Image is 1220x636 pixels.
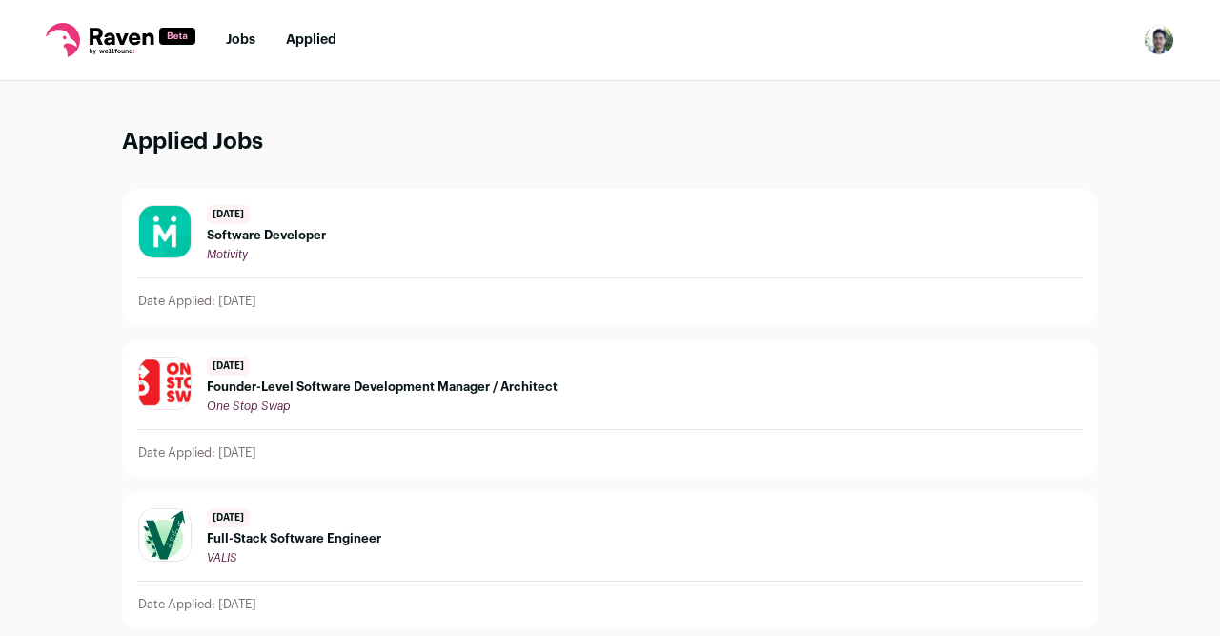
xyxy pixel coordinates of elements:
span: Motivity [207,249,248,260]
p: Date Applied: [DATE] [138,445,256,461]
span: One Stop Swap [207,400,291,412]
img: 19207836-medium_jpg [1144,25,1174,55]
span: Founder-Level Software Development Manager / Architect [207,380,558,395]
span: [DATE] [207,357,250,376]
span: Software Developer [207,228,326,243]
span: [DATE] [207,205,250,224]
h1: Applied Jobs [122,127,1098,158]
a: Applied [286,33,336,47]
img: 3faebfc35c809fdc79e88cf07ba269d943a19fb82025c12c1fee464bd85af50e.jpg [139,206,191,257]
span: [DATE] [207,508,250,527]
img: fb0f2dde5fab61f15c3fcf2e41b07a9599ee7bc98c4703fbb147a8007f813ea6.jpg [139,358,191,409]
span: VALIS [207,552,237,564]
a: [DATE] Founder-Level Software Development Manager / Architect One Stop Swap Date Applied: [DATE] [123,341,1097,476]
button: Open dropdown [1144,25,1174,55]
a: [DATE] Software Developer Motivity Date Applied: [DATE] [123,190,1097,324]
span: Full-Stack Software Engineer [207,531,381,546]
img: 0265c737ab3349d857e0b59dd69fd4ad2840cea88c43fa1d71aeaf22341d6b4b.jpg [139,509,191,561]
a: [DATE] Full-Stack Software Engineer VALIS Date Applied: [DATE] [123,493,1097,627]
p: Date Applied: [DATE] [138,597,256,612]
a: Jobs [226,33,255,47]
p: Date Applied: [DATE] [138,294,256,309]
